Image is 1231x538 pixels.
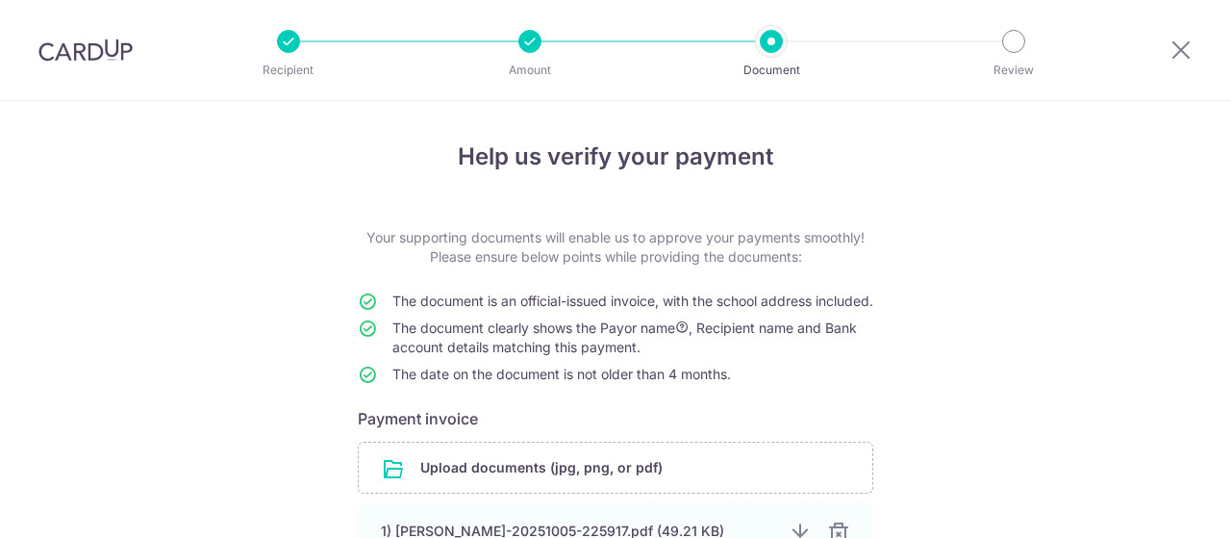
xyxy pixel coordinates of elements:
[459,61,601,80] p: Amount
[942,61,1085,80] p: Review
[392,293,873,309] span: The document is an official-issued invoice, with the school address included.
[392,366,731,382] span: The date on the document is not older than 4 months.
[392,320,857,355] span: The document clearly shows the Payor name , Recipient name and Bank account details matching this...
[38,38,133,62] img: CardUp
[358,442,873,494] div: Upload documents (jpg, png, or pdf)
[358,228,873,267] p: Your supporting documents will enable us to approve your payments smoothly! Please ensure below p...
[700,61,842,80] p: Document
[217,61,360,80] p: Recipient
[358,140,873,174] h4: Help us verify your payment
[358,407,873,430] h6: Payment invoice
